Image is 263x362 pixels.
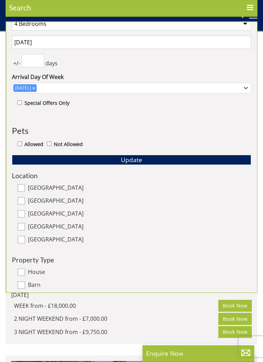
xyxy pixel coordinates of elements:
[11,291,252,299] div: [DATE]
[12,155,251,165] button: Update
[218,313,252,325] a: Book Now
[54,140,83,148] label: Not Allowed
[12,59,22,67] span: +/-
[28,236,251,244] label: [GEOGRAPHIC_DATA]
[12,35,251,49] input: Arrival Date
[14,328,218,336] div: 3 NIGHT WEEKEND from - £9,750.00
[13,85,30,91] div: [DATE]
[44,59,59,67] span: days
[28,210,251,218] label: [GEOGRAPHIC_DATA]
[146,349,251,358] p: Enquire Now
[24,140,43,148] label: Allowed
[12,126,251,135] h3: Pets
[28,282,251,289] label: Barn
[12,82,251,93] div: Combobox
[12,172,251,179] h3: Location
[28,269,251,276] label: House
[12,256,251,263] h3: Property Type
[14,302,218,310] div: WEEK from - £18,000.00
[121,155,142,164] span: Update
[28,184,251,192] label: [GEOGRAPHIC_DATA]
[28,223,251,231] label: [GEOGRAPHIC_DATA]
[12,72,251,81] label: Arrival Day Of Week
[24,99,70,107] label: Special Offers Only
[218,300,252,312] a: Book Now
[14,314,218,323] div: 2 NIGHT WEEKEND from - £7,000.00
[218,326,252,338] a: Book Now
[28,197,251,205] label: [GEOGRAPHIC_DATA]
[2,21,75,27] iframe: Customer reviews powered by Trustpilot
